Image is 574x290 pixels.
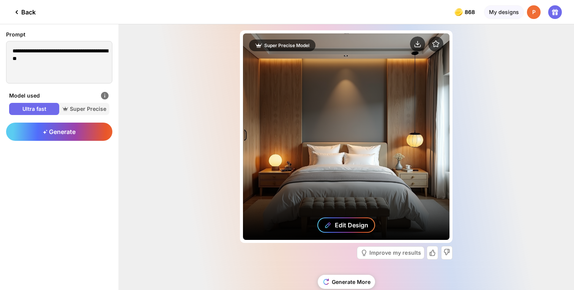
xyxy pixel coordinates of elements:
[335,221,368,229] div: Edit Design
[369,250,421,255] div: Improve my results
[465,9,476,15] span: 868
[6,30,112,39] div: Prompt
[9,105,59,113] span: Ultra fast
[43,128,76,136] span: Generate
[9,91,109,100] div: Model used
[484,5,524,19] div: My designs
[318,275,375,289] div: Generate More
[527,5,541,19] div: P
[59,105,109,113] span: Super Precise
[12,8,36,17] div: Back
